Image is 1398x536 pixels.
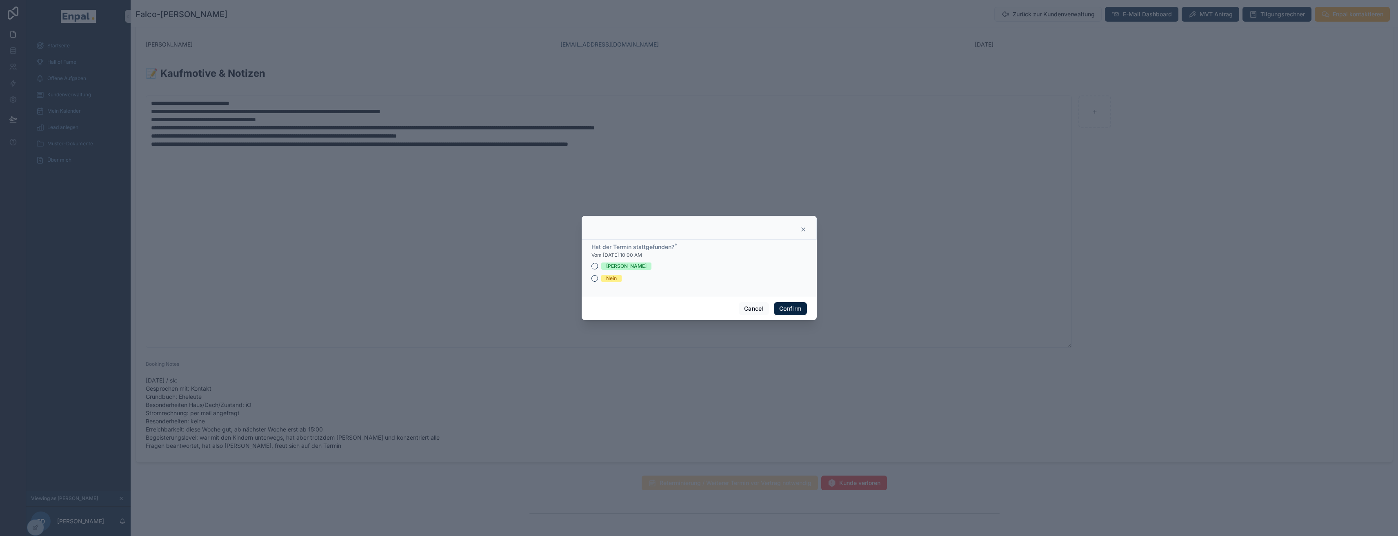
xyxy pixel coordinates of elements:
[774,302,807,315] button: Confirm
[606,275,617,282] div: Nein
[739,302,769,315] button: Cancel
[591,252,642,258] span: Vom [DATE] 10:00 AM
[606,262,647,270] div: [PERSON_NAME]
[591,243,674,250] span: Hat der Termin stattgefunden?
